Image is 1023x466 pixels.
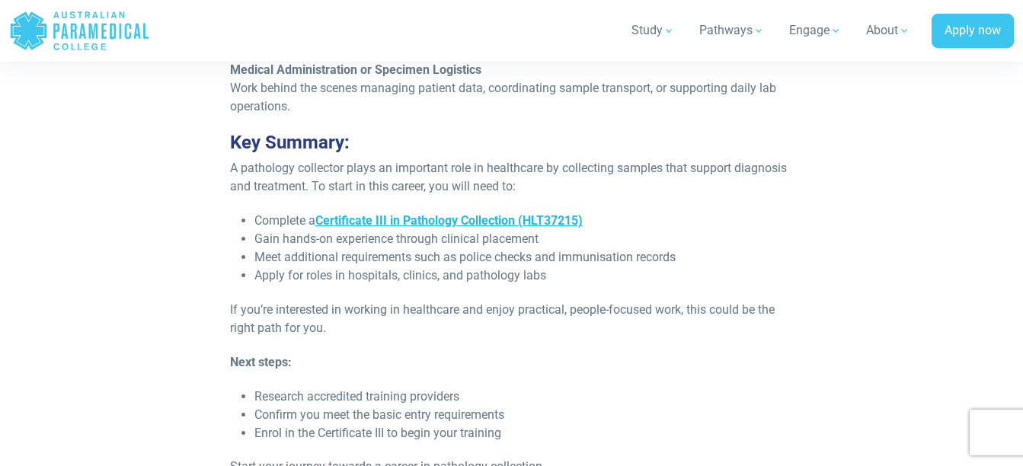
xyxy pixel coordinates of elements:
[254,212,793,230] li: Complete a
[9,6,150,56] a: Australian Paramedical College
[254,424,793,442] li: Enrol in the Certificate III to begin your training
[230,301,793,337] p: If you’re interested in working in healthcare and enjoy practical, people-focused work, this coul...
[254,267,793,285] li: Apply for roles in hospitals, clinics, and pathology labs
[780,9,851,52] a: Engage
[230,132,793,154] h3: Key Summary:
[857,9,919,52] a: About
[932,14,1014,49] a: Apply now
[230,62,481,77] strong: Medical Administration or Specimen Logistics
[254,248,793,267] li: Meet additional requirements such as police checks and immunisation records
[230,355,292,369] strong: Next steps:
[315,213,583,228] a: Certificate III in Pathology Collection (HLT37215)
[254,230,793,248] li: Gain hands-on experience through clinical placement
[622,9,684,52] a: Study
[230,159,793,196] p: A pathology collector plays an important role in healthcare by collecting samples that support di...
[230,61,793,116] p: Work behind the scenes managing patient data, coordinating sample transport, or supporting daily ...
[690,9,774,52] a: Pathways
[254,406,793,424] li: Confirm you meet the basic entry requirements
[254,388,793,406] li: Research accredited training providers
